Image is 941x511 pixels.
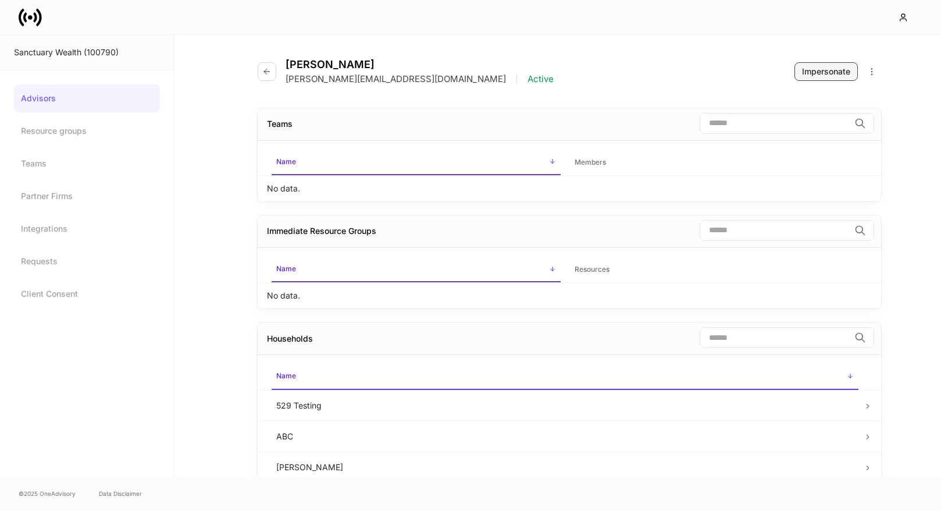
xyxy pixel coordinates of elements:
span: © 2025 OneAdvisory [19,489,76,498]
h6: Resources [575,264,609,275]
a: Partner Firms [14,182,160,210]
a: Advisors [14,84,160,112]
td: 529 Testing [267,390,863,421]
span: Name [272,257,561,282]
div: Immediate Resource Groups [267,225,376,237]
span: Members [570,151,859,175]
span: Name [272,364,858,389]
a: Teams [14,150,160,178]
a: Client Consent [14,280,160,308]
a: Integrations [14,215,160,243]
a: Resource groups [14,117,160,145]
button: Impersonate [794,62,858,81]
h6: Name [276,263,296,274]
p: No data. [267,290,300,301]
p: | [515,73,518,85]
div: Households [267,333,313,345]
a: Requests [14,247,160,275]
td: ABC [267,421,863,452]
div: Teams [267,118,293,130]
span: Resources [570,258,859,282]
p: No data. [267,183,300,194]
p: Active [527,73,554,85]
td: [PERSON_NAME] [267,452,863,482]
a: Data Disclaimer [99,489,142,498]
h6: Name [276,156,296,167]
h4: [PERSON_NAME] [286,58,554,71]
p: [PERSON_NAME][EMAIL_ADDRESS][DOMAIN_NAME] [286,73,506,85]
span: Name [272,150,561,175]
h6: Members [575,157,606,168]
div: Impersonate [802,66,850,77]
div: Sanctuary Wealth (100790) [14,47,160,58]
h6: Name [276,370,296,381]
